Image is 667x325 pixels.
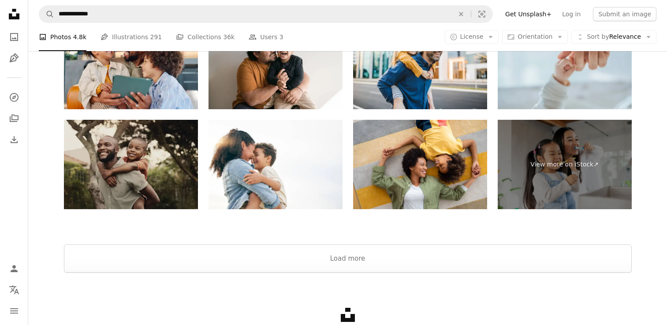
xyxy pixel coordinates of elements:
button: Visual search [471,6,492,22]
img: Laughing, movie and tablet with family in living room of home for bonding, entertainment or love.... [64,20,198,110]
button: Search Unsplash [39,6,54,22]
img: High angle view of beautiful happy African American mother and daughter holding hands while lying... [353,120,487,209]
a: Illustrations [5,49,23,67]
span: Relevance [587,33,641,41]
img: Close-up little hand of child baby holding hand of mother, A newborn holds on to mom's, dad's fin... [498,20,632,110]
button: Clear [451,6,471,22]
img: Fatherly love, fatherhood moments. [209,20,343,110]
button: Language [5,281,23,299]
span: License [460,33,484,40]
a: Log in [557,7,586,21]
button: Submit an image [593,7,656,21]
a: Get Unsplash+ [500,7,557,21]
a: Home — Unsplash [5,5,23,25]
a: Log in / Sign up [5,260,23,277]
a: Users 3 [249,23,283,51]
a: Collections [5,110,23,127]
button: Menu [5,302,23,320]
img: Happy, father and child piggyback in garden, backyard or walking in park with freedom and support... [64,120,198,209]
a: Photos [5,28,23,46]
span: 3 [279,32,283,42]
button: Sort byRelevance [571,30,656,44]
button: Orientation [502,30,568,44]
button: License [445,30,499,44]
a: View more on iStock↗ [498,120,632,209]
span: 291 [150,32,162,42]
span: Orientation [518,33,552,40]
img: Father and daughter walking in the city. [353,20,487,110]
form: Find visuals sitewide [39,5,493,23]
a: Illustrations 291 [101,23,162,51]
button: Load more [64,244,632,273]
a: Explore [5,89,23,106]
a: Download History [5,131,23,148]
img: Beach, sunset and love of mom for child, boy or son together outdoor in nature on holiday, vacati... [209,120,343,209]
a: Collections 36k [176,23,235,51]
span: 36k [223,32,235,42]
span: Sort by [587,33,609,40]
